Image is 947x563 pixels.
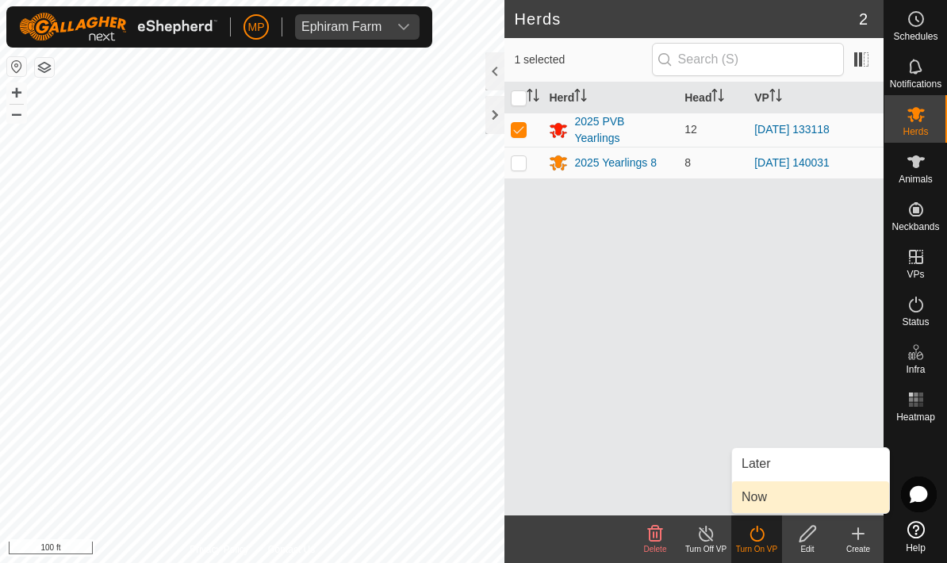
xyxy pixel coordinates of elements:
[301,21,381,33] div: Ephiram Farm
[684,156,691,169] span: 8
[681,543,731,555] div: Turn Off VP
[907,270,924,279] span: VPs
[7,57,26,76] button: Reset Map
[732,448,889,480] li: Later
[906,365,925,374] span: Infra
[754,156,830,169] a: [DATE] 140031
[896,412,935,422] span: Heatmap
[388,14,420,40] div: dropdown trigger
[884,515,947,559] a: Help
[742,454,770,473] span: Later
[295,14,388,40] span: Ephiram Farm
[514,52,651,68] span: 1 selected
[732,481,889,513] li: Now
[782,543,833,555] div: Edit
[893,32,937,41] span: Schedules
[248,19,265,36] span: MP
[644,545,667,553] span: Delete
[906,543,926,553] span: Help
[769,91,782,104] p-sorticon: Activate to sort
[514,10,858,29] h2: Herds
[684,123,697,136] span: 12
[902,317,929,327] span: Status
[574,91,587,104] p-sorticon: Activate to sort
[859,7,868,31] span: 2
[903,127,928,136] span: Herds
[891,222,939,232] span: Neckbands
[678,82,748,113] th: Head
[190,542,249,557] a: Privacy Policy
[754,123,830,136] a: [DATE] 133118
[7,104,26,123] button: –
[711,91,724,104] p-sorticon: Activate to sort
[574,155,657,171] div: 2025 Yearlings 8
[652,43,844,76] input: Search (S)
[527,91,539,104] p-sorticon: Activate to sort
[574,113,672,147] div: 2025 PVB Yearlings
[268,542,315,557] a: Contact Us
[899,174,933,184] span: Animals
[748,82,884,113] th: VP
[833,543,884,555] div: Create
[7,83,26,102] button: +
[35,58,54,77] button: Map Layers
[890,79,941,89] span: Notifications
[543,82,678,113] th: Herd
[742,488,767,507] span: Now
[19,13,217,41] img: Gallagher Logo
[731,543,782,555] div: Turn On VP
